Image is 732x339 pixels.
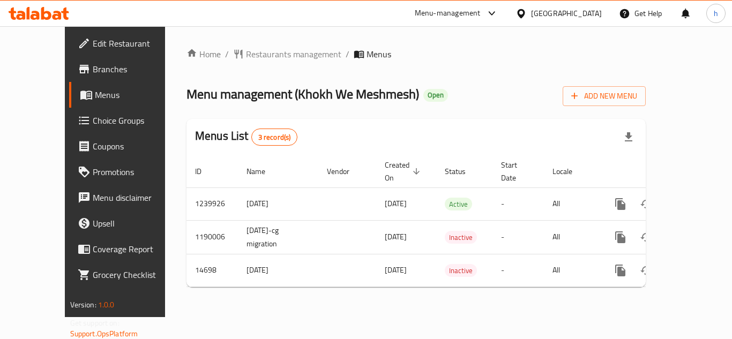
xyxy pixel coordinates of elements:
span: [DATE] [385,263,407,277]
a: Upsell [69,210,187,236]
td: [DATE]-cg migration [238,220,318,254]
span: Inactive [445,265,477,277]
button: Change Status [633,191,659,217]
table: enhanced table [186,155,719,287]
span: Menu management ( Khokh We Meshmesh ) [186,82,419,106]
span: Version: [70,298,96,312]
button: Change Status [633,258,659,283]
button: Add New Menu [563,86,646,106]
td: 14698 [186,254,238,287]
span: h [714,7,718,19]
span: Restaurants management [246,48,341,61]
span: Status [445,165,480,178]
span: Get support on: [70,316,119,330]
div: Open [423,89,448,102]
span: Coupons [93,140,178,153]
span: 3 record(s) [252,132,297,142]
li: / [346,48,349,61]
td: - [492,254,544,287]
th: Actions [599,155,719,188]
div: Total records count [251,129,298,146]
button: more [608,258,633,283]
a: Choice Groups [69,108,187,133]
span: Inactive [445,231,477,244]
span: 1.0.0 [98,298,115,312]
div: Export file [616,124,641,150]
span: Menus [367,48,391,61]
h2: Menus List [195,128,297,146]
td: 1239926 [186,187,238,220]
span: Add New Menu [571,89,637,103]
span: Active [445,198,472,210]
td: [DATE] [238,254,318,287]
div: Inactive [445,264,477,277]
a: Branches [69,56,187,82]
span: Open [423,91,448,100]
span: Choice Groups [93,114,178,127]
span: [DATE] [385,230,407,244]
a: Grocery Checklist [69,262,187,288]
nav: breadcrumb [186,48,646,61]
span: Edit Restaurant [93,37,178,50]
span: Grocery Checklist [93,268,178,281]
a: Coupons [69,133,187,159]
a: Home [186,48,221,61]
span: Branches [93,63,178,76]
td: [DATE] [238,187,318,220]
span: Vendor [327,165,363,178]
span: Promotions [93,165,178,178]
td: All [544,254,599,287]
a: Edit Restaurant [69,31,187,56]
td: All [544,220,599,254]
li: / [225,48,229,61]
span: Upsell [93,217,178,230]
button: more [608,191,633,217]
span: Name [247,165,279,178]
div: Inactive [445,231,477,244]
span: [DATE] [385,197,407,210]
span: Created On [385,159,423,184]
td: 1190006 [186,220,238,254]
div: Menu-management [415,7,481,20]
a: Menus [69,82,187,108]
td: - [492,187,544,220]
button: more [608,224,633,250]
a: Restaurants management [233,48,341,61]
td: - [492,220,544,254]
a: Menu disclaimer [69,185,187,210]
span: Locale [552,165,586,178]
span: Menu disclaimer [93,191,178,204]
td: All [544,187,599,220]
span: Coverage Report [93,243,178,255]
span: Menus [95,88,178,101]
span: Start Date [501,159,531,184]
button: Change Status [633,224,659,250]
span: ID [195,165,215,178]
a: Promotions [69,159,187,185]
a: Coverage Report [69,236,187,262]
div: [GEOGRAPHIC_DATA] [531,7,602,19]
